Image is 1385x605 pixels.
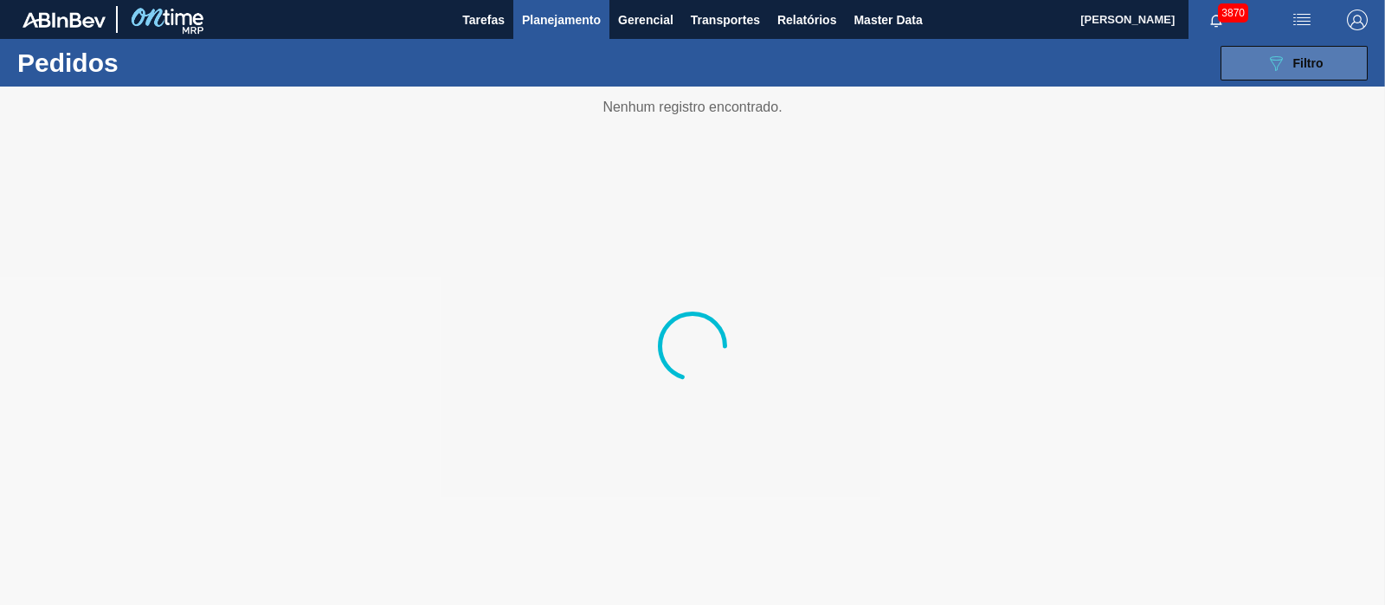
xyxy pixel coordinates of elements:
[1292,10,1312,30] img: userActions
[691,10,760,30] span: Transportes
[522,10,601,30] span: Planejamento
[618,10,673,30] span: Gerencial
[1293,56,1324,70] span: Filtro
[17,53,268,73] h1: Pedidos
[1218,3,1248,23] span: 3870
[1347,10,1368,30] img: Logout
[854,10,922,30] span: Master Data
[1189,8,1244,32] button: Notificações
[462,10,505,30] span: Tarefas
[23,12,106,28] img: TNhmsLtSVTkK8tSr43FrP2fwEKptu5GPRR3wAAAABJRU5ErkJggg==
[777,10,836,30] span: Relatórios
[1221,46,1368,80] button: Filtro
